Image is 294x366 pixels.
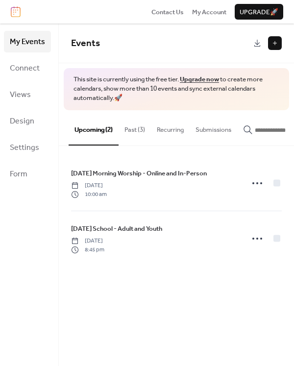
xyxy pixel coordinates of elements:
[180,73,219,86] a: Upgrade now
[4,31,51,52] a: My Events
[71,168,207,179] a: [DATE] Morning Worship - Online and In-Person
[240,7,278,17] span: Upgrade 🚀
[192,7,226,17] a: My Account
[119,110,151,145] button: Past (3)
[71,181,107,190] span: [DATE]
[4,163,51,185] a: Form
[151,7,184,17] a: Contact Us
[10,140,39,156] span: Settings
[151,110,190,145] button: Recurring
[190,110,237,145] button: Submissions
[73,75,279,103] span: This site is currently using the free tier. to create more calendars, show more than 10 events an...
[10,167,27,182] span: Form
[71,237,104,245] span: [DATE]
[10,87,31,103] span: Views
[4,110,51,132] a: Design
[71,245,104,254] span: 8:45 pm
[69,110,119,146] button: Upcoming (2)
[4,57,51,79] a: Connect
[71,169,207,178] span: [DATE] Morning Worship - Online and In-Person
[71,190,107,199] span: 10:00 am
[4,137,51,158] a: Settings
[4,84,51,105] a: Views
[71,223,162,234] a: [DATE] School - Adult and Youth
[10,61,40,76] span: Connect
[71,224,162,234] span: [DATE] School - Adult and Youth
[10,114,34,129] span: Design
[10,34,45,50] span: My Events
[71,34,100,52] span: Events
[11,6,21,17] img: logo
[235,4,283,20] button: Upgrade🚀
